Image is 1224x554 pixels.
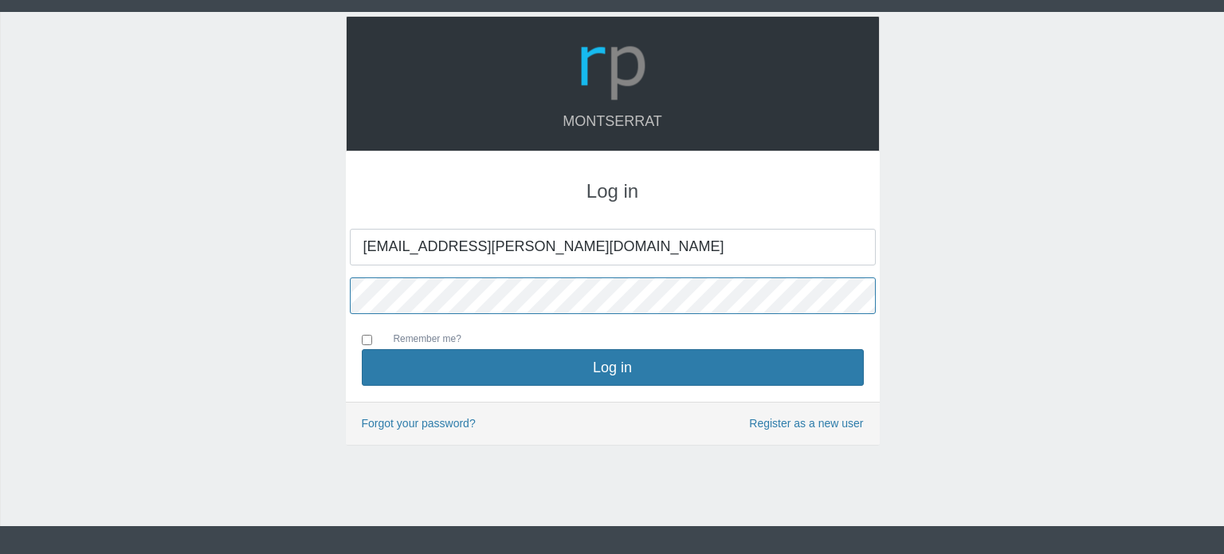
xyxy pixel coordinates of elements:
img: Logo [575,29,651,105]
h3: Log in [362,181,864,202]
input: Remember me? [362,335,372,345]
a: Register as a new user [749,415,863,433]
h4: Montserrat [363,114,863,130]
input: Your Email [350,229,876,265]
a: Forgot your password? [362,417,476,430]
label: Remember me? [378,332,461,349]
button: Log in [362,349,864,386]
